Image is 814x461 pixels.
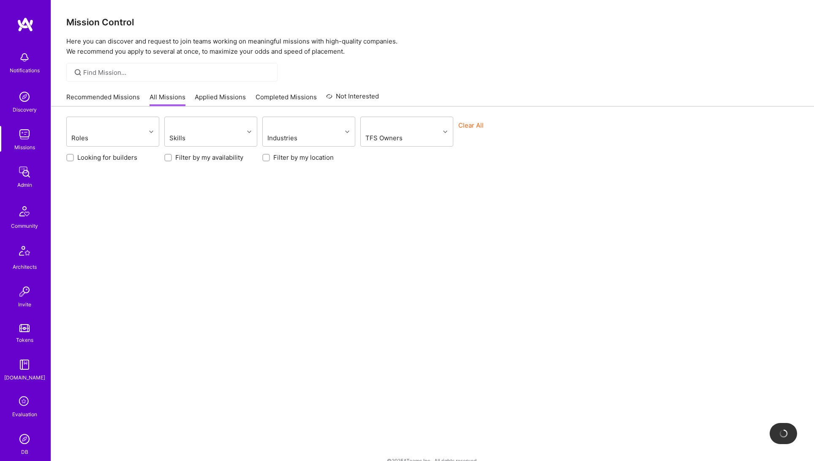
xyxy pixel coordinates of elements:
img: guide book [16,356,33,373]
div: Missions [14,143,35,152]
img: tokens [19,324,30,332]
div: Community [11,221,38,230]
i: icon Chevron [443,130,447,134]
div: Tokens [16,336,33,344]
a: Applied Missions [195,93,246,106]
label: Filter by my availability [175,153,243,162]
div: [DOMAIN_NAME] [4,373,45,382]
a: Recommended Missions [66,93,140,106]
div: Notifications [10,66,40,75]
img: Architects [14,242,35,262]
a: Completed Missions [256,93,317,106]
i: icon SelectionTeam [16,394,33,410]
div: Invite [18,300,31,309]
i: icon Chevron [345,130,349,134]
div: Roles [69,132,117,144]
a: Not Interested [326,91,379,106]
h3: Mission Control [66,17,799,27]
button: Clear All [458,121,484,130]
img: Community [14,201,35,221]
div: DB [21,447,28,456]
img: admin teamwork [16,164,33,180]
label: Looking for builders [77,153,137,162]
div: TFS Owners [363,132,421,144]
i: icon SearchGrey [73,68,83,77]
div: Discovery [13,105,37,114]
div: Industries [265,132,320,144]
img: loading [779,428,789,439]
img: discovery [16,88,33,105]
div: Skills [167,132,215,144]
div: Architects [13,262,37,271]
img: Invite [16,283,33,300]
div: Evaluation [12,410,37,419]
i: icon Chevron [149,130,153,134]
a: All Missions [150,93,185,106]
input: Find Mission... [83,68,271,77]
label: Filter by my location [273,153,334,162]
div: Admin [17,180,32,189]
img: bell [16,49,33,66]
img: logo [17,17,34,32]
img: teamwork [16,126,33,143]
img: Admin Search [16,431,33,447]
p: Here you can discover and request to join teams working on meaningful missions with high-quality ... [66,36,799,57]
i: icon Chevron [247,130,251,134]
